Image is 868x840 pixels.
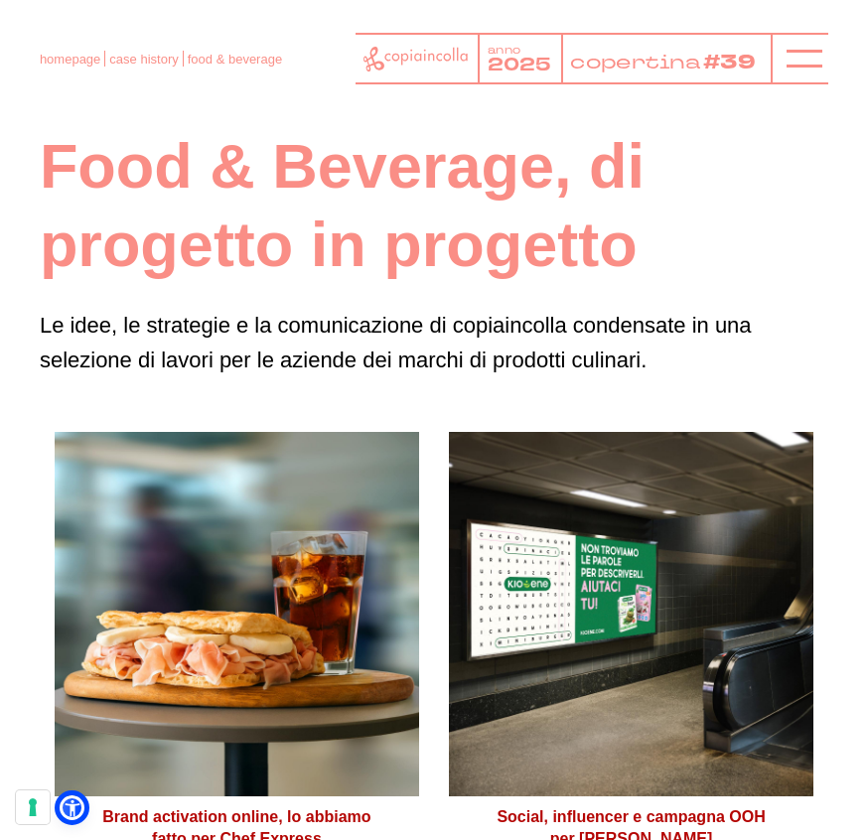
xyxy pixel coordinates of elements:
tspan: 2025 [488,53,552,77]
button: Le tue preferenze relative al consenso per le tecnologie di tracciamento [16,790,50,824]
a: food & beverage [188,52,282,67]
a: case history [109,52,178,67]
tspan: copertina [570,49,705,74]
h1: Food & Beverage, di progetto in progetto [40,127,828,284]
tspan: #39 [708,48,762,76]
a: Open Accessibility Menu [60,795,84,820]
p: Le idee, le strategie e la comunicazione di copiaincolla condensate in una selezione di lavori pe... [40,308,828,377]
tspan: anno [488,43,521,57]
a: homepage [40,52,100,67]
